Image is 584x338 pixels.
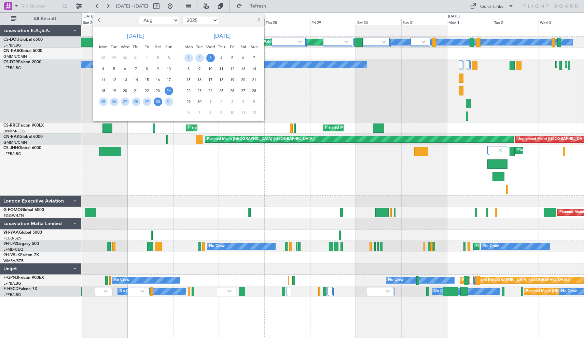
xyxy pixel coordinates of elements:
[99,97,108,106] span: 25
[194,41,205,52] div: Tue
[239,87,248,95] span: 27
[205,96,216,107] div: 1-10-2025
[216,74,227,85] div: 18-9-2025
[109,63,120,74] div: 5-8-2025
[154,54,162,62] span: 2
[228,87,237,95] span: 26
[227,52,238,63] div: 5-9-2025
[110,54,119,62] span: 29
[238,96,249,107] div: 4-10-2025
[132,87,140,95] span: 21
[183,85,194,96] div: 22-9-2025
[206,76,215,84] span: 17
[152,96,163,107] div: 30-8-2025
[194,107,205,118] div: 7-10-2025
[183,63,194,74] div: 8-9-2025
[98,74,109,85] div: 11-8-2025
[143,76,151,84] span: 15
[165,65,173,73] span: 10
[110,76,119,84] span: 12
[217,65,226,73] span: 11
[165,54,173,62] span: 3
[132,65,140,73] span: 7
[216,107,227,118] div: 9-10-2025
[120,41,130,52] div: Wed
[217,87,226,95] span: 25
[98,41,109,52] div: Mon
[99,87,108,95] span: 18
[206,54,215,62] span: 3
[239,97,248,106] span: 4
[130,41,141,52] div: Thu
[250,65,259,73] span: 14
[165,97,173,106] span: 31
[205,107,216,118] div: 8-10-2025
[121,76,129,84] span: 13
[98,52,109,63] div: 28-7-2025
[228,76,237,84] span: 19
[217,97,226,106] span: 2
[217,54,226,62] span: 4
[152,74,163,85] div: 16-8-2025
[120,52,130,63] div: 30-7-2025
[184,65,193,73] span: 8
[152,63,163,74] div: 9-8-2025
[110,65,119,73] span: 5
[217,76,226,84] span: 18
[194,85,205,96] div: 23-9-2025
[250,108,259,117] span: 12
[227,41,238,52] div: Fri
[110,97,119,106] span: 26
[163,41,174,52] div: Sun
[143,54,151,62] span: 1
[195,65,204,73] span: 9
[163,96,174,107] div: 31-8-2025
[238,74,249,85] div: 20-9-2025
[120,63,130,74] div: 6-8-2025
[238,85,249,96] div: 27-9-2025
[132,97,140,106] span: 28
[184,87,193,95] span: 22
[99,54,108,62] span: 28
[163,74,174,85] div: 17-8-2025
[139,16,179,24] select: Select month
[195,108,204,117] span: 7
[239,54,248,62] span: 6
[227,85,238,96] div: 26-9-2025
[141,63,152,74] div: 8-8-2025
[238,41,249,52] div: Sat
[238,107,249,118] div: 11-10-2025
[249,96,260,107] div: 5-10-2025
[154,76,162,84] span: 16
[143,65,151,73] span: 8
[121,87,129,95] span: 20
[227,74,238,85] div: 19-9-2025
[165,76,173,84] span: 17
[130,74,141,85] div: 14-8-2025
[109,52,120,63] div: 29-7-2025
[205,74,216,85] div: 17-9-2025
[130,85,141,96] div: 21-8-2025
[130,63,141,74] div: 7-8-2025
[194,52,205,63] div: 2-9-2025
[143,97,151,106] span: 29
[141,52,152,63] div: 1-8-2025
[216,41,227,52] div: Thu
[182,16,218,24] select: Select year
[183,74,194,85] div: 15-9-2025
[250,97,259,106] span: 5
[110,87,119,95] span: 19
[249,41,260,52] div: Sun
[132,54,140,62] span: 31
[239,65,248,73] span: 13
[130,96,141,107] div: 28-8-2025
[194,63,205,74] div: 9-9-2025
[152,85,163,96] div: 23-8-2025
[96,15,103,26] button: Previous month
[206,65,215,73] span: 10
[195,97,204,106] span: 30
[227,96,238,107] div: 3-10-2025
[152,52,163,63] div: 2-8-2025
[239,108,248,117] span: 11
[130,52,141,63] div: 31-7-2025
